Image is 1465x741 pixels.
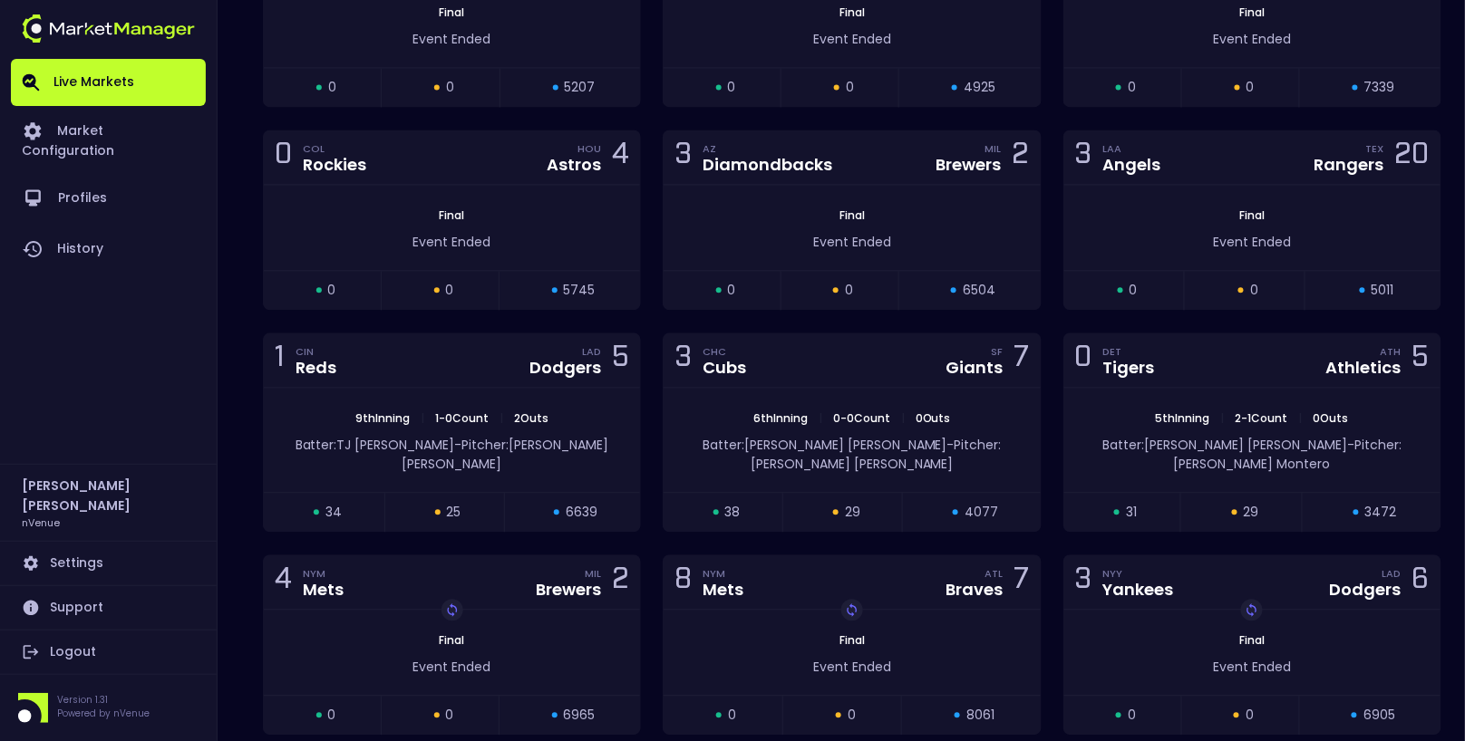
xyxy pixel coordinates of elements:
span: 6905 [1363,706,1395,725]
span: 5th Inning [1150,410,1216,426]
span: 0 [845,281,853,300]
span: 8061 [966,706,994,725]
div: Athletics [1326,360,1402,376]
div: 0 [275,140,292,174]
span: Final [434,207,471,223]
span: Event Ended [1213,658,1291,676]
span: 0 [728,706,736,725]
span: Pitcher: [PERSON_NAME] [PERSON_NAME] [751,436,1002,473]
div: Reds [296,360,336,376]
span: 6965 [564,706,596,725]
h3: nVenue [22,515,60,529]
span: 4077 [965,503,998,522]
span: 0 [1250,281,1258,300]
span: Final [434,5,471,20]
span: Final [434,632,471,648]
span: 0 [328,78,336,97]
div: Dodgers [1330,582,1402,598]
span: Event Ended [1213,233,1291,251]
span: 0 [1130,281,1138,300]
div: Yankees [1103,582,1174,598]
span: 0 [728,281,736,300]
span: 6th Inning [748,410,813,426]
div: LAD [1383,566,1402,581]
span: 9th Inning [350,410,415,426]
div: 7 [1014,565,1030,599]
span: 0 [1128,78,1136,97]
div: 4 [275,565,292,599]
span: 29 [1244,503,1259,522]
span: 4925 [964,78,995,97]
div: Rockies [303,157,366,173]
div: 5 [1412,343,1430,377]
span: Batter: TJ [PERSON_NAME] [296,436,455,454]
div: SF [992,344,1004,359]
div: 5 [612,343,629,377]
div: 2 [1013,140,1030,174]
span: 0 [1128,706,1136,725]
div: 3 [674,140,692,174]
span: 6504 [963,281,995,300]
div: MIL [585,566,601,581]
div: LAA [1103,141,1161,156]
div: 3 [1075,140,1092,174]
div: 3 [674,343,692,377]
a: Profiles [11,173,206,224]
div: COL [303,141,366,156]
img: replayImg [845,602,859,617]
span: Final [834,5,870,20]
span: 31 [1126,503,1137,522]
span: 0 [328,706,336,725]
span: 0 [846,78,854,97]
span: | [1216,410,1230,426]
a: History [11,224,206,274]
img: logo [22,14,195,43]
div: Braves [946,582,1004,598]
span: 0 [446,706,454,725]
a: Market Configuration [11,106,206,173]
span: 0 - 0 Count [828,410,896,426]
div: 3 [1075,565,1092,599]
div: Diamondbacks [703,157,832,173]
div: Cubs [703,360,746,376]
div: LAD [582,344,601,359]
p: Powered by nVenue [57,707,150,720]
div: 8 [674,565,692,599]
img: replayImg [445,602,460,617]
div: 0 [1075,343,1092,377]
span: 0 [328,281,336,300]
span: | [896,410,910,426]
span: 2 Outs [509,410,554,426]
span: Event Ended [413,30,491,48]
span: Event Ended [1213,30,1291,48]
span: 0 [446,78,454,97]
span: 0 [1247,78,1255,97]
span: 5011 [1372,281,1394,300]
span: 25 [447,503,461,522]
span: | [813,410,828,426]
img: replayImg [1245,602,1259,617]
span: Event Ended [413,233,491,251]
div: Rangers [1315,157,1384,173]
div: DET [1103,344,1155,359]
a: Settings [11,542,206,585]
h2: [PERSON_NAME] [PERSON_NAME] [22,476,195,515]
div: Dodgers [529,360,601,376]
span: 0 Outs [1308,410,1354,426]
span: | [415,410,430,426]
div: CHC [703,344,746,359]
span: 6639 [566,503,597,522]
span: 2 - 1 Count [1230,410,1294,426]
div: Angels [1103,157,1161,173]
span: 0 [1246,706,1254,725]
div: NYY [1103,566,1174,581]
span: 0 [446,281,454,300]
div: 6 [1412,565,1430,599]
span: 5207 [565,78,596,97]
span: 0 [848,706,856,725]
span: 5745 [564,281,596,300]
span: 38 [725,503,741,522]
span: 7339 [1364,78,1395,97]
span: Final [1234,632,1270,648]
span: 3472 [1365,503,1397,522]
